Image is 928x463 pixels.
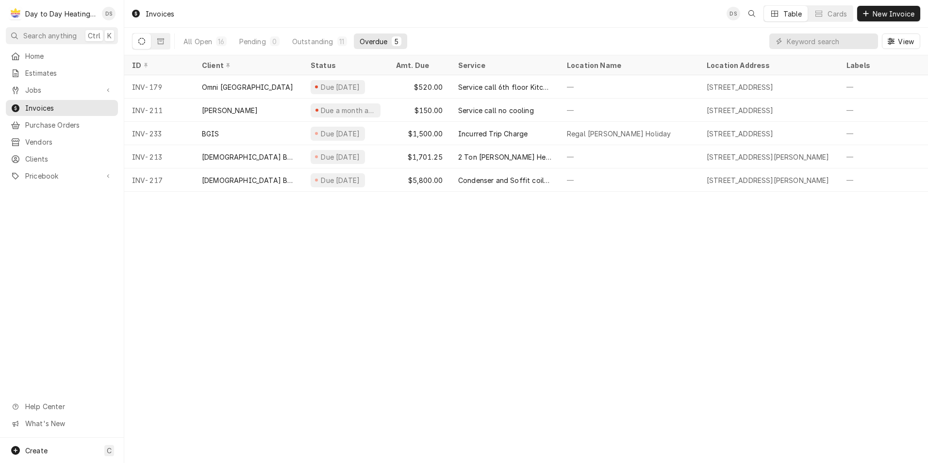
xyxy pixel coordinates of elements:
div: DS [727,7,740,20]
div: Condenser and Soffit coil changeout. [458,175,551,185]
div: INV-233 [124,122,194,145]
span: Invoices [25,103,113,113]
a: Vendors [6,134,118,150]
a: Go to Jobs [6,82,118,98]
span: Create [25,446,48,455]
div: Service [458,60,549,70]
span: Ctrl [88,31,100,41]
span: What's New [25,418,112,429]
div: Service call 6th floor Kitchen [458,82,551,92]
div: [STREET_ADDRESS] [707,105,774,116]
div: — [559,145,699,168]
span: Vendors [25,137,113,147]
div: Table [783,9,802,19]
span: Help Center [25,401,112,412]
div: DS [102,7,116,20]
a: Purchase Orders [6,117,118,133]
div: Regal [PERSON_NAME] Holiday [567,129,671,139]
div: $520.00 [388,75,450,99]
button: New Invoice [857,6,920,21]
div: [STREET_ADDRESS] [707,82,774,92]
div: David Silvestre's Avatar [727,7,740,20]
div: Incurred Trip Charge [458,129,528,139]
div: Client [202,60,293,70]
div: Outstanding [292,36,333,47]
div: ID [132,60,184,70]
div: Due [DATE] [320,152,361,162]
input: Keyword search [787,33,873,49]
div: Status [311,60,379,70]
div: — [559,75,699,99]
div: Cards [828,9,847,19]
div: INV-179 [124,75,194,99]
div: Omni [GEOGRAPHIC_DATA] [202,82,294,92]
div: Pending [239,36,266,47]
span: K [107,31,112,41]
div: 0 [272,36,278,47]
div: — [559,99,699,122]
div: All Open [183,36,212,47]
div: Due a month ago [320,105,377,116]
a: Home [6,48,118,64]
div: — [559,168,699,192]
a: Estimates [6,65,118,81]
div: Due [DATE] [320,175,361,185]
div: Day to Day Heating and Cooling [25,9,97,19]
div: Due [DATE] [320,82,361,92]
a: Go to What's New [6,415,118,431]
span: Clients [25,154,113,164]
button: Search anythingCtrlK [6,27,118,44]
span: Jobs [25,85,99,95]
div: [DEMOGRAPHIC_DATA] Brothers [202,152,295,162]
div: [STREET_ADDRESS][PERSON_NAME] [707,152,829,162]
a: Go to Pricebook [6,168,118,184]
span: Search anything [23,31,77,41]
button: View [882,33,920,49]
span: Pricebook [25,171,99,181]
div: Due [DATE] [320,129,361,139]
div: $1,500.00 [388,122,450,145]
a: Invoices [6,100,118,116]
div: Overdue [360,36,388,47]
div: INV-213 [124,145,194,168]
div: Service call no cooling [458,105,534,116]
span: C [107,446,112,456]
span: New Invoice [871,9,916,19]
span: View [896,36,916,47]
div: $150.00 [388,99,450,122]
div: 2 Ton [PERSON_NAME] Heat pump, duct work installation [458,152,551,162]
div: 5 [394,36,399,47]
div: 16 [218,36,224,47]
div: $1,701.25 [388,145,450,168]
div: David Silvestre's Avatar [102,7,116,20]
span: Home [25,51,113,61]
div: [DEMOGRAPHIC_DATA] Brothers [202,175,295,185]
div: [STREET_ADDRESS] [707,129,774,139]
div: 11 [339,36,345,47]
div: $5,800.00 [388,168,450,192]
div: [PERSON_NAME] [202,105,258,116]
a: Clients [6,151,118,167]
div: Location Address [707,60,829,70]
span: Purchase Orders [25,120,113,130]
div: INV-211 [124,99,194,122]
div: Amt. Due [396,60,441,70]
div: Day to Day Heating and Cooling's Avatar [9,7,22,20]
button: Open search [744,6,760,21]
div: BGIS [202,129,219,139]
span: Estimates [25,68,113,78]
div: [STREET_ADDRESS][PERSON_NAME] [707,175,829,185]
div: INV-217 [124,168,194,192]
div: D [9,7,22,20]
a: Go to Help Center [6,398,118,414]
div: Location Name [567,60,689,70]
